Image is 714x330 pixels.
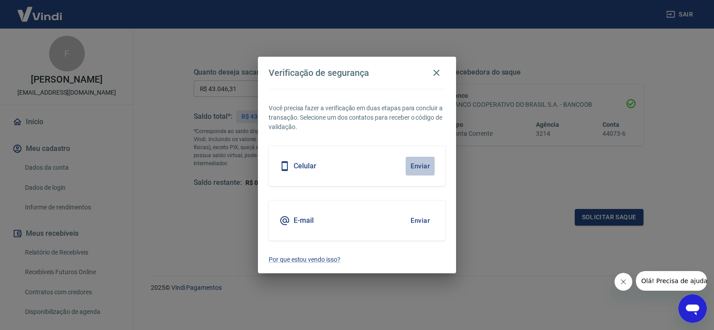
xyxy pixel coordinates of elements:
[406,157,435,175] button: Enviar
[614,273,632,291] iframe: Fechar mensagem
[294,162,316,171] h5: Celular
[269,67,369,78] h4: Verificação de segurança
[678,294,707,323] iframe: Botão para abrir a janela de mensagens
[269,104,445,132] p: Você precisa fazer a verificação em duas etapas para concluir a transação. Selecione um dos conta...
[406,211,435,230] button: Enviar
[5,6,75,13] span: Olá! Precisa de ajuda?
[294,216,314,225] h5: E-mail
[636,271,707,291] iframe: Mensagem da empresa
[269,255,445,264] a: Por que estou vendo isso?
